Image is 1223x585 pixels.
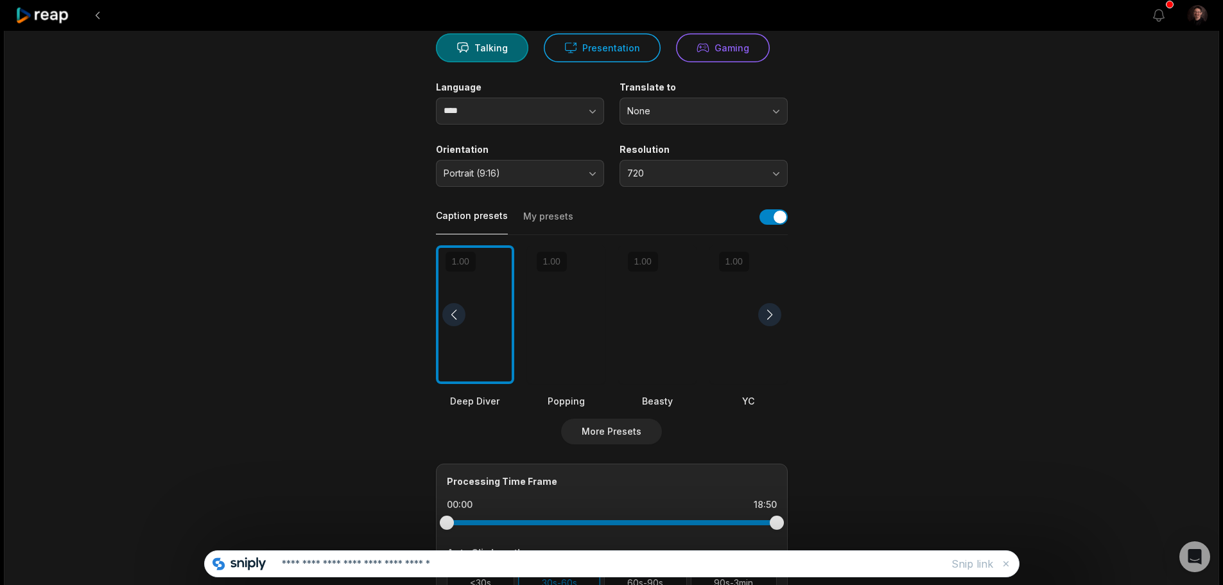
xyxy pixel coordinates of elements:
div: Deep Diver [436,394,514,408]
div: Domain Overview [49,76,115,84]
div: Processing Time Frame [447,475,777,488]
button: Presentation [544,33,661,62]
button: Gaming [676,33,770,62]
div: Auto Clip Length [447,546,777,559]
div: Beasty [618,394,697,408]
span: 720 [627,168,762,179]
img: tab_domain_overview_orange.svg [35,74,45,85]
div: 18:50 [754,498,777,511]
div: Domain: [DOMAIN_NAME] [33,33,141,44]
label: Resolution [620,144,788,155]
img: tab_keywords_by_traffic_grey.svg [128,74,138,85]
div: YC [709,394,788,408]
img: logo_orange.svg [21,21,31,31]
button: My presets [523,210,573,234]
button: Portrait (9:16) [436,160,604,187]
div: Keywords by Traffic [142,76,216,84]
button: Talking [436,33,528,62]
div: Popping [527,394,605,408]
img: website_grey.svg [21,33,31,44]
button: 720 [620,160,788,187]
button: None [620,98,788,125]
label: Translate to [620,82,788,93]
span: Portrait (9:16) [444,168,578,179]
div: v 4.0.25 [36,21,63,31]
button: Caption presets [436,209,508,234]
button: More Presets [561,419,662,444]
div: 00:00 [447,498,473,511]
div: Open Intercom Messenger [1179,541,1210,572]
span: None [627,105,762,117]
label: Orientation [436,144,604,155]
label: Language [436,82,604,93]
